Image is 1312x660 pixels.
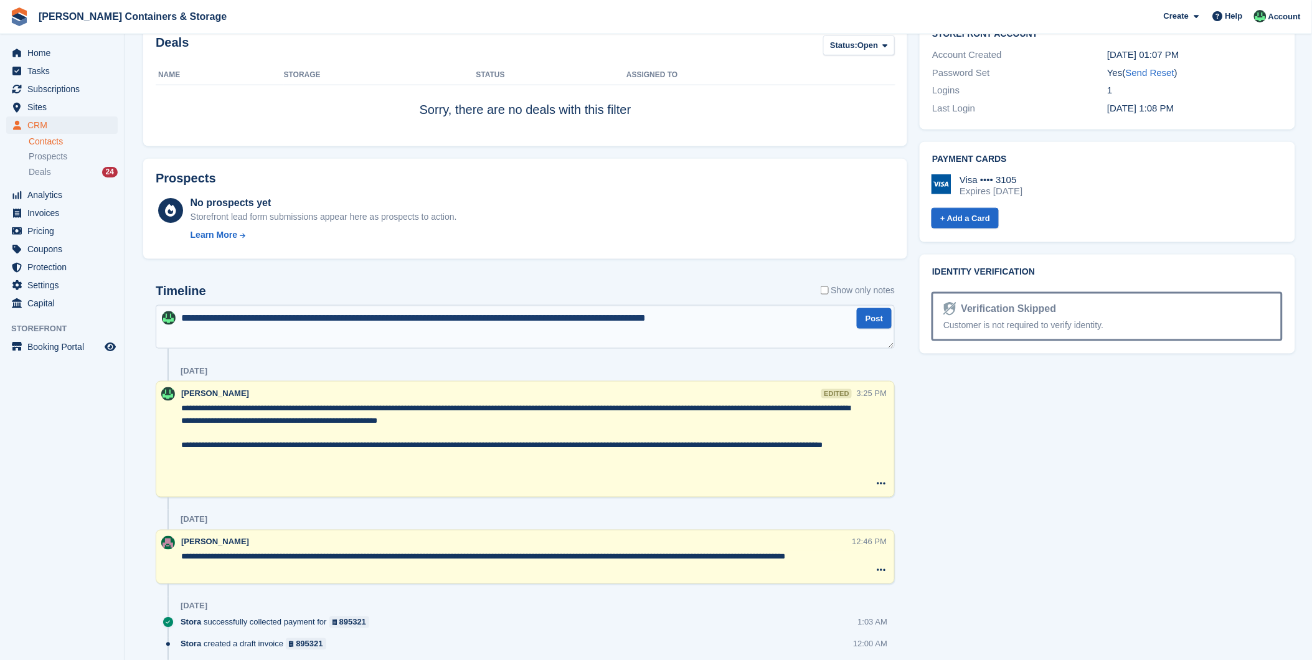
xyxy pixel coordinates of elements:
div: 3:25 PM [857,387,887,399]
span: [PERSON_NAME] [181,537,249,547]
span: ( ) [1123,67,1177,78]
span: Sorry, there are no deals with this filter [420,103,631,116]
div: [DATE] [181,601,207,611]
div: Logins [932,83,1107,98]
img: Julia Marcham [161,536,175,550]
a: menu [6,338,118,356]
a: [PERSON_NAME] Containers & Storage [34,6,232,27]
span: Pricing [27,222,102,240]
span: CRM [27,116,102,134]
span: Coupons [27,240,102,258]
span: Invoices [27,204,102,222]
div: 1:03 AM [858,616,888,628]
div: edited [821,389,851,398]
h2: Identity verification [932,267,1282,277]
button: Post [857,308,892,329]
time: 2025-08-13 12:08:07 UTC [1107,103,1174,113]
div: [DATE] [181,515,207,525]
div: Visa •••• 3105 [960,174,1022,186]
h2: Deals [156,35,189,59]
span: Booking Portal [27,338,102,356]
label: Show only notes [821,284,895,297]
h2: Timeline [156,284,206,298]
div: Account Created [932,48,1107,62]
img: stora-icon-8386f47178a22dfd0bd8f6a31ec36ba5ce8667c1dd55bd0f319d3a0aa187defe.svg [10,7,29,26]
div: 895321 [296,638,323,650]
div: Last Login [932,101,1107,116]
a: menu [6,222,118,240]
span: Deals [29,166,51,178]
div: Storefront lead form submissions appear here as prospects to action. [191,210,457,224]
h2: Payment cards [932,154,1282,164]
span: Storefront [11,323,124,335]
a: menu [6,116,118,134]
a: menu [6,186,118,204]
div: 24 [102,167,118,177]
span: Subscriptions [27,80,102,98]
div: 12:46 PM [852,536,887,548]
img: Identity Verification Ready [943,302,956,316]
th: Name [156,65,284,85]
img: Arjun Preetham [162,311,176,325]
span: Account [1268,11,1301,23]
div: Yes [1107,66,1282,80]
span: Prospects [29,151,67,163]
span: Help [1225,10,1243,22]
div: Expires [DATE] [960,186,1022,197]
div: No prospects yet [191,196,457,210]
th: Storage [284,65,476,85]
a: Preview store [103,339,118,354]
img: Arjun Preetham [1254,10,1267,22]
div: Password Set [932,66,1107,80]
div: 12:00 AM [853,638,887,650]
img: Arjun Preetham [161,387,175,401]
div: 1 [1107,83,1282,98]
span: Sites [27,98,102,116]
span: Protection [27,258,102,276]
a: menu [6,276,118,294]
span: Create [1164,10,1189,22]
div: [DATE] [181,366,207,376]
th: Assigned to [626,65,895,85]
a: menu [6,98,118,116]
h2: Prospects [156,171,216,186]
a: menu [6,44,118,62]
span: Stora [181,638,201,650]
a: Learn More [191,229,457,242]
div: Verification Skipped [956,301,1057,316]
div: Customer is not required to verify identity. [943,319,1270,332]
a: Prospects [29,150,118,163]
span: Capital [27,295,102,312]
div: [DATE] 01:07 PM [1107,48,1282,62]
a: Deals 24 [29,166,118,179]
a: menu [6,295,118,312]
span: Tasks [27,62,102,80]
span: Home [27,44,102,62]
input: Show only notes [821,284,829,297]
button: Status: Open [823,35,895,56]
span: Analytics [27,186,102,204]
div: created a draft invoice [181,638,333,650]
a: 895321 [329,616,370,628]
a: Contacts [29,136,118,148]
span: Settings [27,276,102,294]
a: menu [6,62,118,80]
div: Learn More [191,229,237,242]
span: Stora [181,616,201,628]
a: 895321 [286,638,326,650]
a: menu [6,240,118,258]
span: [PERSON_NAME] [181,389,249,398]
img: Visa Logo [932,174,951,194]
a: menu [6,258,118,276]
div: 895321 [339,616,366,628]
span: Open [857,39,878,52]
a: menu [6,80,118,98]
a: Send Reset [1126,67,1174,78]
a: menu [6,204,118,222]
a: + Add a Card [932,208,999,229]
div: successfully collected payment for [181,616,375,628]
th: Status [476,65,627,85]
span: Status: [830,39,857,52]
